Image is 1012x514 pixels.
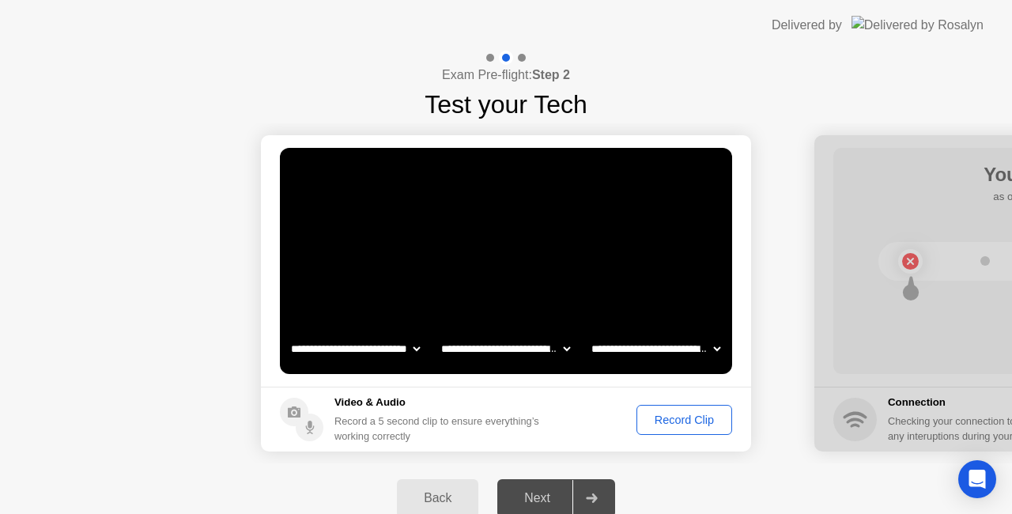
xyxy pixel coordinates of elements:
div: Record Clip [642,414,727,426]
img: Delivered by Rosalyn [852,16,984,34]
select: Available cameras [288,333,423,365]
div: Delivered by [772,16,842,35]
select: Available speakers [438,333,573,365]
b: Step 2 [532,68,570,81]
div: Next [502,491,572,505]
h1: Test your Tech [425,85,587,123]
select: Available microphones [588,333,723,365]
div: Record a 5 second clip to ensure everything’s working correctly [334,414,546,444]
div: Open Intercom Messenger [958,460,996,498]
button: Record Clip [636,405,732,435]
h4: Exam Pre-flight: [442,66,570,85]
h5: Video & Audio [334,395,546,410]
div: Back [402,491,474,505]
